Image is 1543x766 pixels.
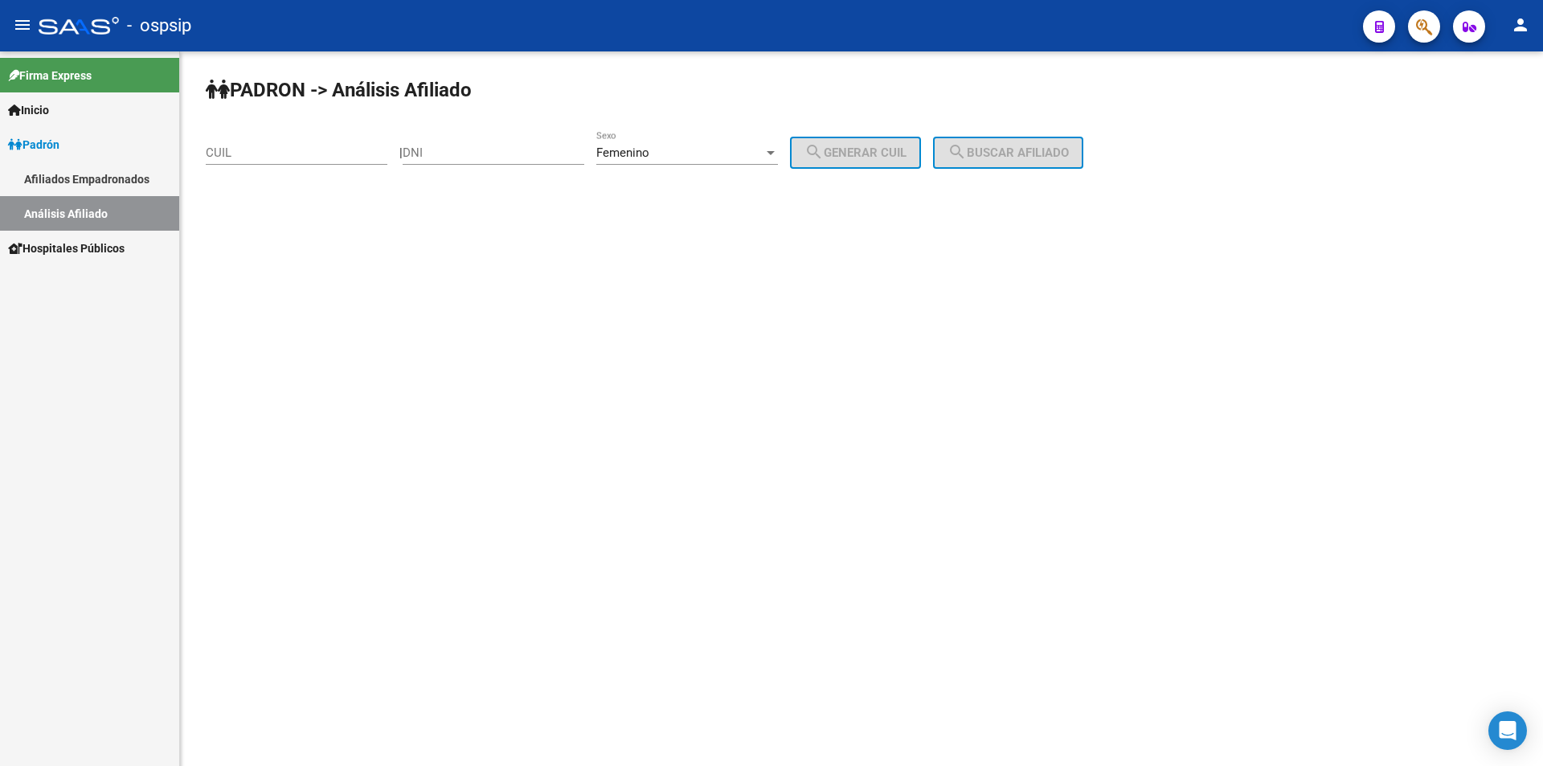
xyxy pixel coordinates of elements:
span: Buscar afiliado [947,145,1069,160]
span: Firma Express [8,67,92,84]
span: Generar CUIL [804,145,907,160]
div: | [399,145,933,160]
span: Inicio [8,101,49,119]
span: Padrón [8,136,59,154]
span: Femenino [596,145,649,160]
mat-icon: menu [13,15,32,35]
mat-icon: search [804,142,824,162]
button: Generar CUIL [790,137,921,169]
div: Open Intercom Messenger [1488,711,1527,750]
mat-icon: search [947,142,967,162]
mat-icon: person [1511,15,1530,35]
strong: PADRON -> Análisis Afiliado [206,79,472,101]
span: Hospitales Públicos [8,240,125,257]
button: Buscar afiliado [933,137,1083,169]
span: - ospsip [127,8,191,43]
